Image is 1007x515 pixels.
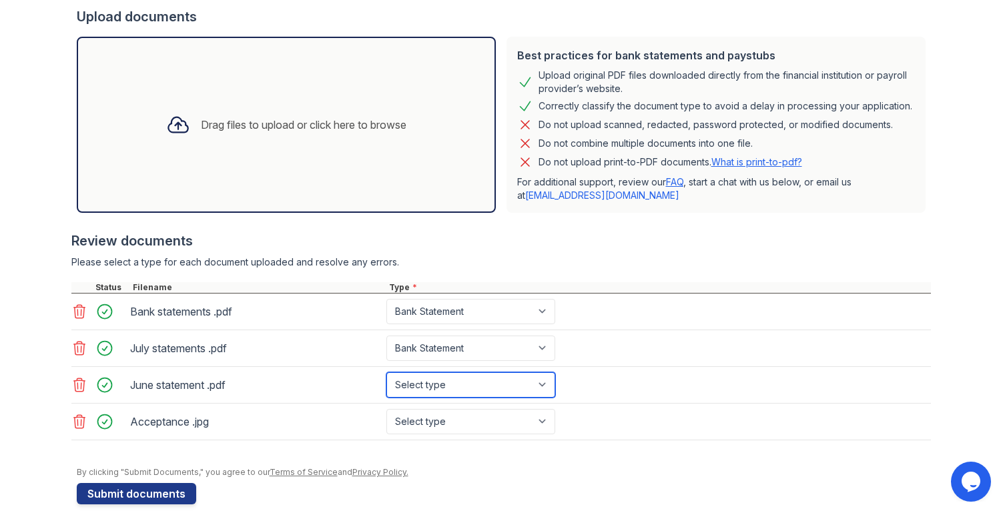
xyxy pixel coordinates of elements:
p: For additional support, review our , start a chat with us below, or email us at [517,175,915,202]
a: What is print-to-pdf? [711,156,802,167]
div: June statement .pdf [130,374,381,396]
a: [EMAIL_ADDRESS][DOMAIN_NAME] [525,189,679,201]
button: Submit documents [77,483,196,504]
div: By clicking "Submit Documents," you agree to our and [77,467,931,478]
div: Upload original PDF files downloaded directly from the financial institution or payroll provider’... [539,69,915,95]
div: Upload documents [77,7,931,26]
div: Bank statements .pdf [130,301,381,322]
div: Correctly classify the document type to avoid a delay in processing your application. [539,98,912,114]
div: Do not combine multiple documents into one file. [539,135,753,151]
iframe: chat widget [951,462,994,502]
div: Please select a type for each document uploaded and resolve any errors. [71,255,931,269]
a: Terms of Service [270,467,338,477]
div: Best practices for bank statements and paystubs [517,47,915,63]
div: July statements .pdf [130,338,381,359]
div: Drag files to upload or click here to browse [201,117,406,133]
div: Review documents [71,231,931,250]
p: Do not upload print-to-PDF documents. [539,155,802,169]
div: Acceptance .jpg [130,411,381,432]
a: FAQ [666,176,683,187]
div: Do not upload scanned, redacted, password protected, or modified documents. [539,117,893,133]
div: Filename [130,282,386,293]
a: Privacy Policy. [352,467,408,477]
div: Status [93,282,130,293]
div: Type [386,282,931,293]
